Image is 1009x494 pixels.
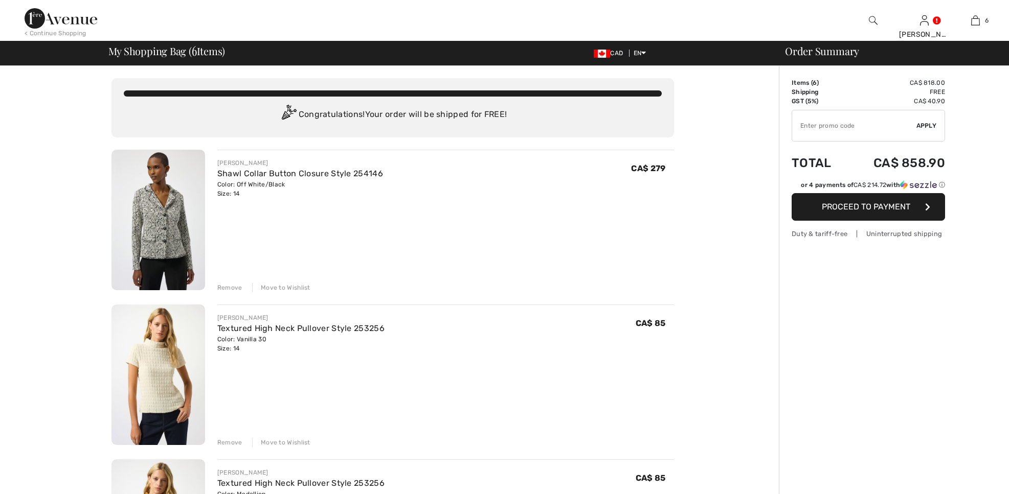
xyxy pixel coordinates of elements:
div: < Continue Shopping [25,29,86,38]
button: Proceed to Payment [792,193,945,221]
img: search the website [869,14,878,27]
td: Items ( ) [792,78,846,87]
img: Canadian Dollar [594,50,610,58]
span: EN [634,50,646,57]
div: Remove [217,438,242,447]
a: Shawl Collar Button Closure Style 254146 [217,169,383,178]
div: [PERSON_NAME] [899,29,949,40]
div: Color: Vanilla 30 Size: 14 [217,335,385,353]
div: Order Summary [773,46,1003,56]
div: Move to Wishlist [252,283,310,292]
td: CA$ 858.90 [846,146,945,180]
div: [PERSON_NAME] [217,158,383,168]
span: 6 [985,16,989,25]
img: My Bag [971,14,980,27]
td: Total [792,146,846,180]
td: Shipping [792,87,846,97]
div: Move to Wishlist [252,438,310,447]
img: Congratulation2.svg [278,105,299,125]
img: 1ère Avenue [25,8,97,29]
span: CA$ 279 [631,163,665,173]
img: Textured High Neck Pullover Style 253256 [111,304,205,445]
span: Apply [916,121,937,130]
a: Textured High Neck Pullover Style 253256 [217,323,385,333]
span: Proceed to Payment [822,202,910,211]
img: Sezzle [900,180,937,190]
a: Sign In [920,15,929,25]
span: 6 [813,79,817,86]
td: Free [846,87,945,97]
img: My Info [920,14,929,27]
span: CA$ 85 [636,473,666,483]
span: 6 [192,43,197,57]
div: Color: Off White/Black Size: 14 [217,180,383,198]
span: CA$ 85 [636,318,666,328]
div: Congratulations! Your order will be shipped for FREE! [124,105,662,125]
img: Shawl Collar Button Closure Style 254146 [111,150,205,290]
span: My Shopping Bag ( Items) [108,46,226,56]
td: CA$ 40.90 [846,97,945,106]
input: Promo code [792,110,916,141]
div: or 4 payments of with [801,180,945,190]
span: CAD [594,50,627,57]
div: or 4 payments ofCA$ 214.72withSezzle Click to learn more about Sezzle [792,180,945,193]
div: Duty & tariff-free | Uninterrupted shipping [792,229,945,239]
a: 6 [950,14,1000,27]
div: [PERSON_NAME] [217,468,385,477]
td: GST (5%) [792,97,846,106]
td: CA$ 818.00 [846,78,945,87]
span: CA$ 214.72 [854,181,886,189]
div: Remove [217,283,242,292]
div: [PERSON_NAME] [217,313,385,322]
a: Textured High Neck Pullover Style 253256 [217,478,385,488]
